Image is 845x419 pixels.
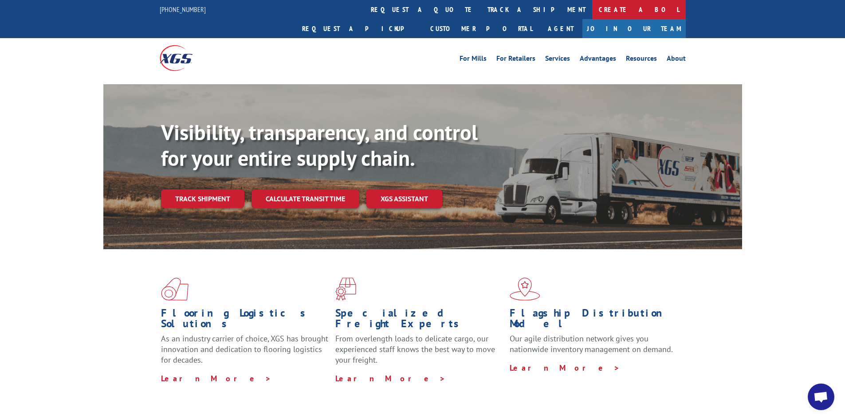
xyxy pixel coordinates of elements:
[161,278,189,301] img: xgs-icon-total-supply-chain-intelligence-red
[161,333,328,365] span: As an industry carrier of choice, XGS has brought innovation and dedication to flooring logistics...
[161,189,244,208] a: Track shipment
[160,5,206,14] a: [PHONE_NUMBER]
[626,55,657,65] a: Resources
[366,189,442,208] a: XGS ASSISTANT
[667,55,686,65] a: About
[161,373,271,384] a: Learn More >
[252,189,359,208] a: Calculate transit time
[510,308,677,333] h1: Flagship Distribution Model
[295,19,424,38] a: Request a pickup
[510,333,673,354] span: Our agile distribution network gives you nationwide inventory management on demand.
[335,373,446,384] a: Learn More >
[335,333,503,373] p: From overlength loads to delicate cargo, our experienced staff knows the best way to move your fr...
[161,308,329,333] h1: Flooring Logistics Solutions
[335,308,503,333] h1: Specialized Freight Experts
[335,278,356,301] img: xgs-icon-focused-on-flooring-red
[539,19,582,38] a: Agent
[545,55,570,65] a: Services
[510,278,540,301] img: xgs-icon-flagship-distribution-model-red
[424,19,539,38] a: Customer Portal
[161,118,478,172] b: Visibility, transparency, and control for your entire supply chain.
[580,55,616,65] a: Advantages
[496,55,535,65] a: For Retailers
[808,384,834,410] div: Open chat
[510,363,620,373] a: Learn More >
[582,19,686,38] a: Join Our Team
[460,55,487,65] a: For Mills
